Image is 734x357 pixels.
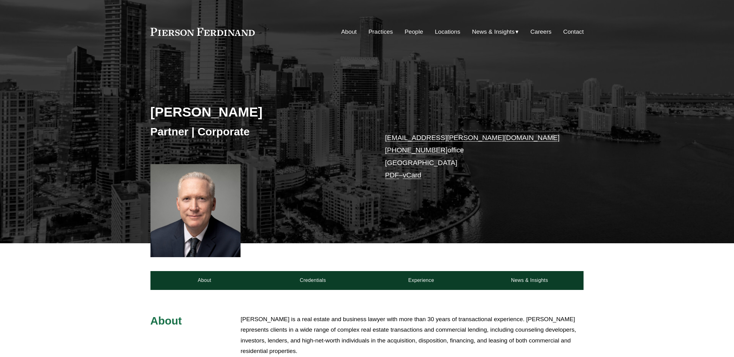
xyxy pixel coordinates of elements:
[259,271,367,290] a: Credentials
[403,171,421,179] a: vCard
[385,171,399,179] a: PDF
[405,26,423,38] a: People
[475,271,584,290] a: News & Insights
[563,26,584,38] a: Contact
[435,26,460,38] a: Locations
[150,315,182,327] span: About
[150,271,259,290] a: About
[341,26,357,38] a: About
[385,146,448,154] a: [PHONE_NUMBER]
[241,314,584,357] p: [PERSON_NAME] is a real estate and business lawyer with more than 30 years of transactional exper...
[385,134,560,142] a: [EMAIL_ADDRESS][PERSON_NAME][DOMAIN_NAME]
[368,26,393,38] a: Practices
[150,125,367,138] h3: Partner | Corporate
[367,271,476,290] a: Experience
[472,27,515,37] span: News & Insights
[472,26,519,38] a: folder dropdown
[385,132,566,181] p: office [GEOGRAPHIC_DATA] –
[150,104,367,120] h2: [PERSON_NAME]
[530,26,551,38] a: Careers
